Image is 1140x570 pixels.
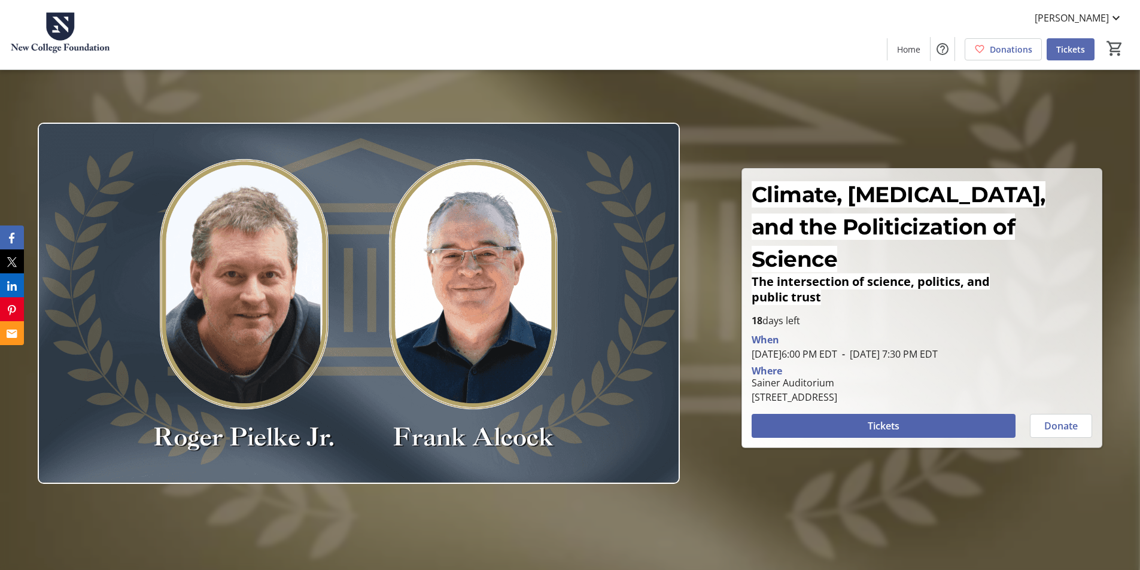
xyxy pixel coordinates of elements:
[752,366,782,376] div: Where
[1044,419,1078,433] span: Donate
[752,348,837,361] span: [DATE] 6:00 PM EDT
[752,333,779,347] div: When
[1104,38,1126,59] button: Cart
[752,314,762,327] span: 18
[990,43,1032,56] span: Donations
[752,181,1045,272] span: Climate, [MEDICAL_DATA], and the Politicization of Science
[931,37,954,61] button: Help
[7,5,114,65] img: New College Foundation's Logo
[1035,11,1109,25] span: [PERSON_NAME]
[752,414,1016,438] button: Tickets
[752,376,837,390] div: Sainer Auditorium
[1025,8,1133,28] button: [PERSON_NAME]
[752,273,990,289] span: The intersection of science, politics, and
[1056,43,1085,56] span: Tickets
[837,348,938,361] span: [DATE] 7:30 PM EDT
[1030,414,1092,438] button: Donate
[897,43,920,56] span: Home
[1047,38,1095,60] a: Tickets
[38,123,680,484] img: Campaign CTA Media Photo
[752,390,837,404] div: [STREET_ADDRESS]
[868,419,899,433] span: Tickets
[887,38,930,60] a: Home
[965,38,1042,60] a: Donations
[752,289,821,305] span: public trust
[752,313,1092,328] p: days left
[837,348,850,361] span: -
